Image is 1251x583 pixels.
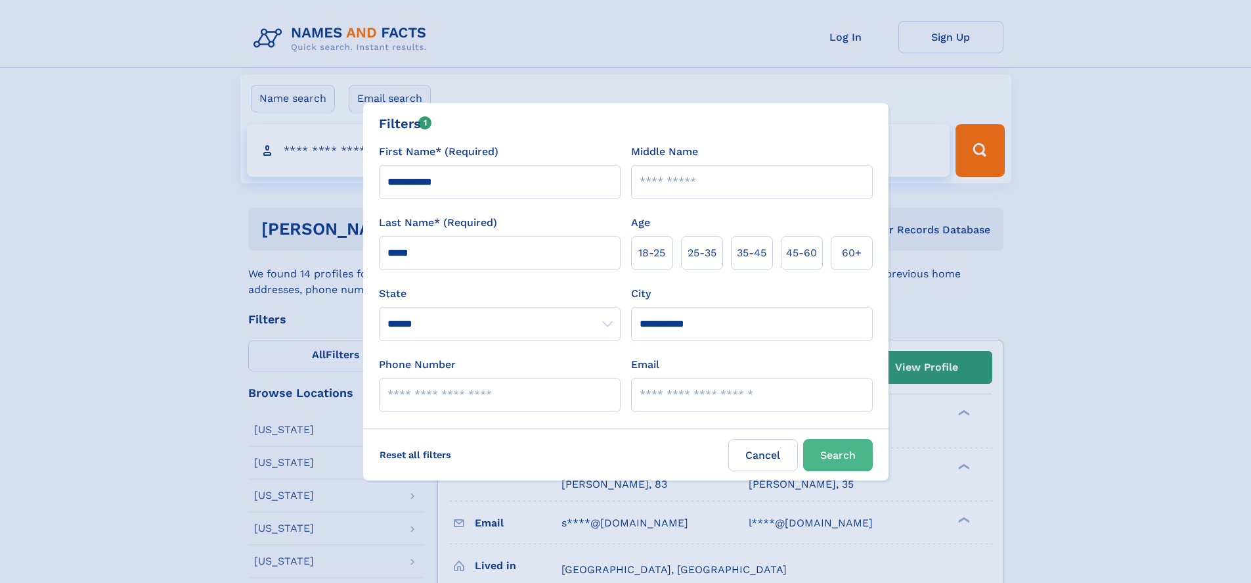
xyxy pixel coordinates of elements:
[631,144,698,160] label: Middle Name
[728,439,798,471] label: Cancel
[631,357,659,373] label: Email
[631,215,650,231] label: Age
[688,245,716,261] span: 25‑35
[379,357,456,373] label: Phone Number
[379,144,498,160] label: First Name* (Required)
[379,286,621,302] label: State
[379,215,497,231] label: Last Name* (Required)
[631,286,651,302] label: City
[842,245,862,261] span: 60+
[803,439,873,471] button: Search
[737,245,766,261] span: 35‑45
[371,439,460,471] label: Reset all filters
[379,114,432,133] div: Filters
[786,245,817,261] span: 45‑60
[638,245,665,261] span: 18‑25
